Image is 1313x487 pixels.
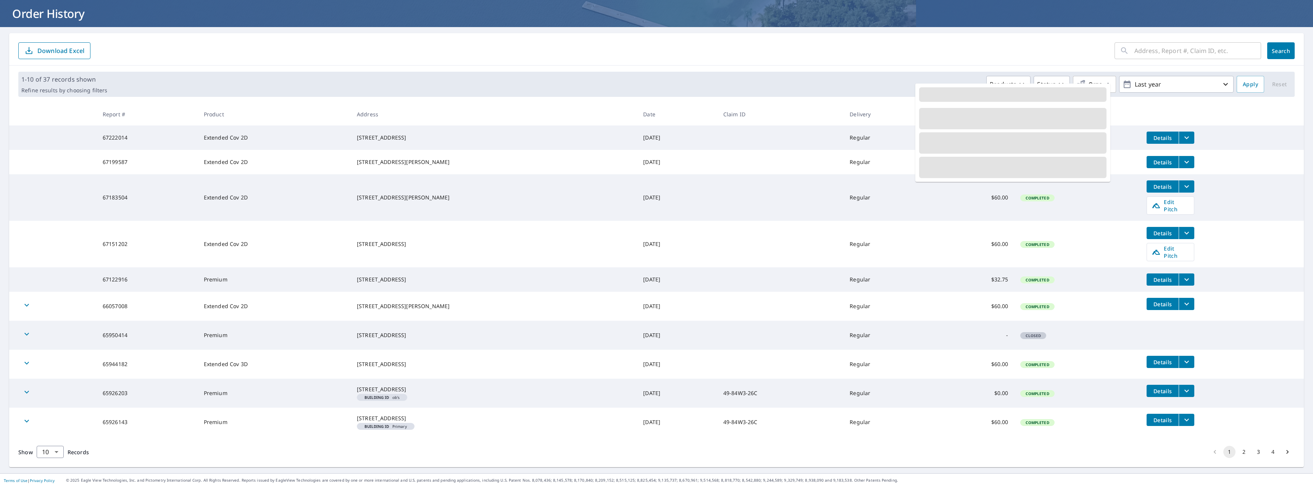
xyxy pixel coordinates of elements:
button: Go to page 2 [1238,446,1250,458]
td: Regular [844,292,934,321]
th: Report # [97,103,198,125]
td: Extended Cov 2D [198,174,351,221]
a: Privacy Policy [30,478,55,483]
span: Completed [1021,304,1053,309]
p: 1-10 of 37 records shown [21,75,107,84]
button: filesDropdownBtn-67122916 [1179,273,1194,286]
span: Details [1151,301,1174,308]
td: [DATE] [637,150,717,174]
button: filesDropdownBtn-67183504 [1179,180,1194,193]
span: Completed [1021,277,1053,283]
p: © 2025 Eagle View Technologies, Inc. and Pictometry International Corp. All Rights Reserved. Repo... [66,477,1309,483]
td: [DATE] [637,350,717,379]
span: Show [18,448,33,456]
nav: pagination navigation [1208,446,1295,458]
button: filesDropdownBtn-65944182 [1179,356,1194,368]
th: Delivery [844,103,934,125]
span: Orgs [1076,80,1102,89]
td: Regular [844,267,934,292]
button: Products [986,76,1031,93]
td: Regular [844,221,934,267]
button: Go to next page [1281,446,1294,458]
td: 67151202 [97,221,198,267]
td: Premium [198,379,351,408]
button: filesDropdownBtn-65926203 [1179,385,1194,397]
span: Details [1151,276,1174,283]
td: $0.00 [934,379,1015,408]
span: Records [68,448,89,456]
div: 10 [37,441,64,463]
span: Completed [1021,242,1053,247]
div: Show 10 records [37,446,64,458]
button: filesDropdownBtn-66057008 [1179,298,1194,310]
span: Closed [1021,333,1045,338]
p: Status [1037,80,1056,89]
span: Edit Pitch [1152,198,1189,213]
td: $60.00 [934,174,1015,221]
p: Refine results by choosing filters [21,87,107,94]
span: Details [1151,230,1174,237]
td: Extended Cov 3D [198,350,351,379]
td: $60.00 [934,408,1015,437]
td: Regular [844,321,934,350]
td: Regular [844,125,934,150]
button: detailsBtn-66057008 [1147,298,1179,310]
div: [STREET_ADDRESS][PERSON_NAME] [357,302,631,310]
button: Last year [1119,76,1234,93]
td: $60.00 [934,221,1015,267]
td: Regular [844,174,934,221]
span: Completed [1021,420,1053,425]
td: [DATE] [637,379,717,408]
button: detailsBtn-67199587 [1147,156,1179,168]
td: [DATE] [637,408,717,437]
span: Details [1151,159,1174,166]
td: $60.00 [934,292,1015,321]
button: detailsBtn-67183504 [1147,180,1179,193]
a: Terms of Use [4,478,27,483]
button: detailsBtn-67151202 [1147,227,1179,239]
div: [STREET_ADDRESS] [357,134,631,141]
span: Details [1151,358,1174,366]
td: Premium [198,267,351,292]
span: Apply [1243,80,1258,89]
button: Apply [1237,76,1264,93]
button: detailsBtn-65926203 [1147,385,1179,397]
button: Orgs [1073,76,1116,93]
td: $32.75 [934,267,1015,292]
div: [STREET_ADDRESS] [357,331,631,339]
td: $60.00 [934,350,1015,379]
div: [STREET_ADDRESS] [357,360,631,368]
td: 65926203 [97,379,198,408]
div: [STREET_ADDRESS] [357,240,631,248]
button: filesDropdownBtn-67151202 [1179,227,1194,239]
td: Extended Cov 2D [198,150,351,174]
button: filesDropdownBtn-67222014 [1179,132,1194,144]
td: 49-84W3-26C [717,408,844,437]
div: [STREET_ADDRESS] [357,276,631,283]
button: detailsBtn-67222014 [1147,132,1179,144]
td: [DATE] [637,221,717,267]
td: 65950414 [97,321,198,350]
td: Regular [844,408,934,437]
td: [DATE] [637,321,717,350]
button: page 1 [1223,446,1236,458]
td: 67199587 [97,150,198,174]
td: Regular [844,150,934,174]
span: Details [1151,183,1174,190]
td: Extended Cov 2D [198,292,351,321]
div: [STREET_ADDRESS] [357,415,631,422]
span: Details [1151,387,1174,395]
button: filesDropdownBtn-65926143 [1179,414,1194,426]
td: Extended Cov 2D [198,221,351,267]
p: Products [990,80,1016,89]
td: [DATE] [637,292,717,321]
span: Details [1151,416,1174,424]
td: Extended Cov 2D [198,125,351,150]
button: detailsBtn-65926143 [1147,414,1179,426]
span: Details [1151,134,1174,141]
td: 67122916 [97,267,198,292]
td: [DATE] [637,174,717,221]
a: Edit Pitch [1147,196,1194,215]
td: [DATE] [637,267,717,292]
span: ob's [360,395,404,399]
